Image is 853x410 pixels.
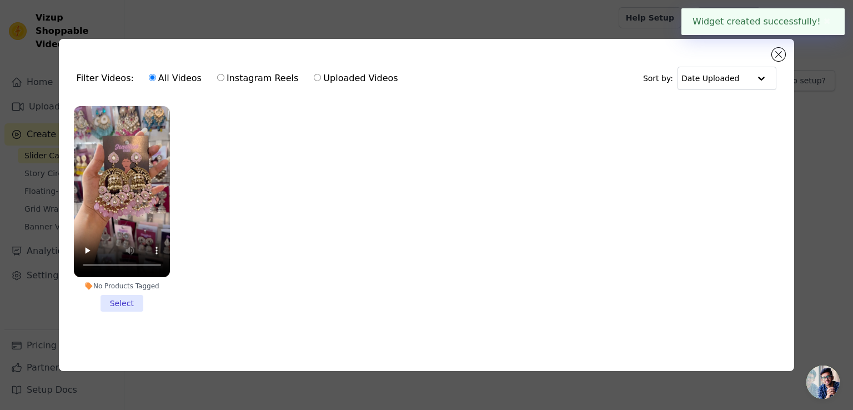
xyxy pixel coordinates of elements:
div: Widget created successfully! [681,8,845,35]
div: Open chat [806,366,840,399]
div: Sort by: [643,67,777,90]
label: Instagram Reels [217,71,299,86]
label: All Videos [148,71,202,86]
div: No Products Tagged [74,282,170,291]
label: Uploaded Videos [313,71,398,86]
button: Close [821,15,834,28]
div: Filter Videos: [77,66,404,91]
button: Close modal [772,48,785,61]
